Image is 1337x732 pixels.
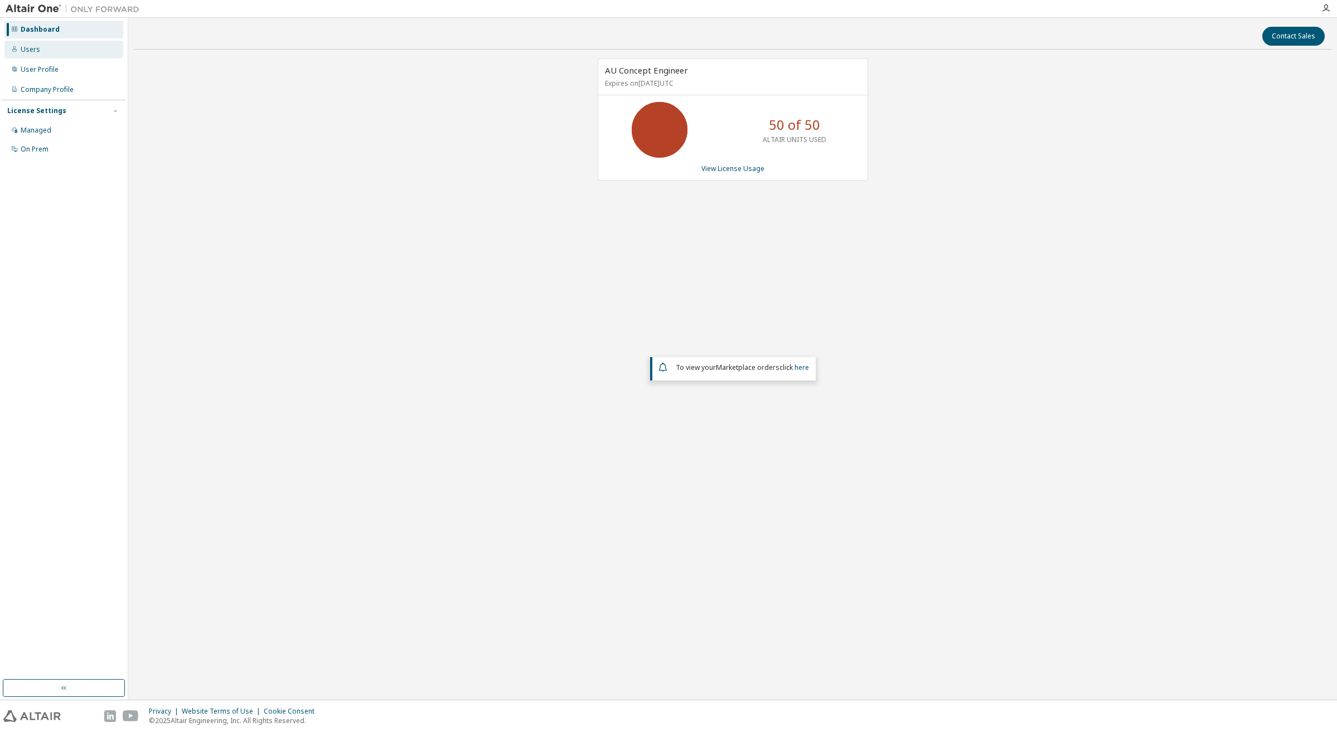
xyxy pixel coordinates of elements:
[149,707,182,716] div: Privacy
[21,65,59,74] div: User Profile
[3,710,61,722] img: altair_logo.svg
[605,65,688,76] span: AU Concept Engineer
[6,3,145,14] img: Altair One
[21,25,60,34] div: Dashboard
[701,164,764,173] a: View License Usage
[1262,27,1325,46] button: Contact Sales
[264,707,321,716] div: Cookie Consent
[769,115,820,134] p: 50 of 50
[676,363,809,372] span: To view your click
[763,135,826,144] p: ALTAIR UNITS USED
[21,85,74,94] div: Company Profile
[123,710,139,722] img: youtube.svg
[795,363,809,372] a: here
[7,106,66,115] div: License Settings
[21,145,49,154] div: On Prem
[21,126,51,135] div: Managed
[104,710,116,722] img: linkedin.svg
[21,45,40,54] div: Users
[182,707,264,716] div: Website Terms of Use
[605,79,858,88] p: Expires on [DATE] UTC
[716,363,779,372] em: Marketplace orders
[149,716,321,725] p: © 2025 Altair Engineering, Inc. All Rights Reserved.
